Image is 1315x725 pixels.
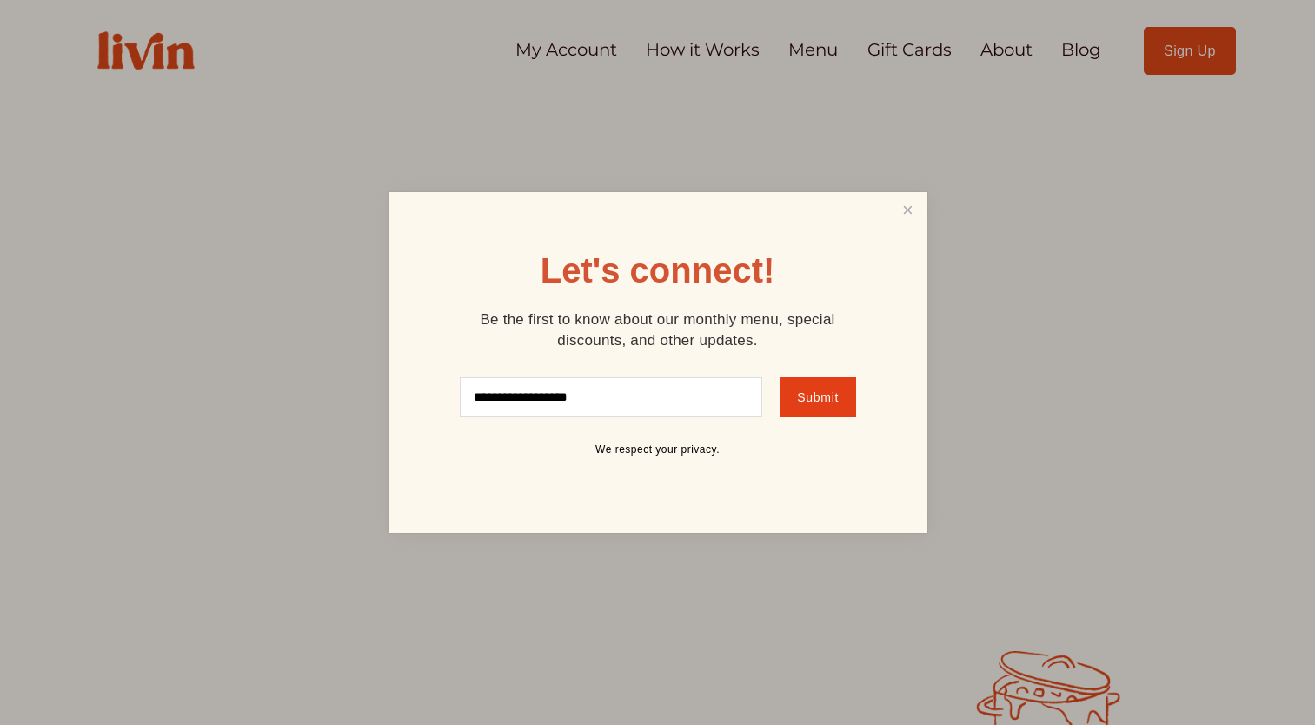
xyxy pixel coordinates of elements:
[449,309,867,351] p: Be the first to know about our monthly menu, special discounts, and other updates.
[541,253,775,288] h1: Let's connect!
[797,390,839,404] span: Submit
[1207,616,1315,699] iframe: chat widget
[780,377,855,417] button: Submit
[891,195,924,227] a: Close
[449,443,867,457] p: We respect your privacy.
